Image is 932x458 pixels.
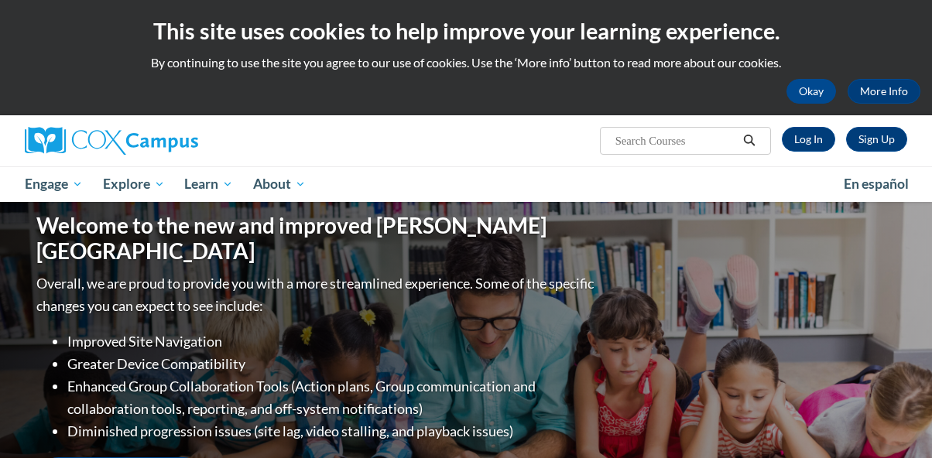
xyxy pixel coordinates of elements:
span: About [253,175,306,193]
button: Search [738,132,761,150]
div: Main menu [13,166,919,202]
a: Log In [782,127,835,152]
a: About [243,166,316,202]
input: Search Courses [614,132,738,150]
a: En español [834,168,919,200]
img: Cox Campus [25,127,198,155]
span: En español [844,176,909,192]
span: Engage [25,175,83,193]
li: Enhanced Group Collaboration Tools (Action plans, Group communication and collaboration tools, re... [67,375,598,420]
li: Improved Site Navigation [67,330,598,353]
span: Learn [184,175,233,193]
li: Diminished progression issues (site lag, video stalling, and playback issues) [67,420,598,443]
a: Explore [93,166,175,202]
p: By continuing to use the site you agree to our use of cookies. Use the ‘More info’ button to read... [12,54,920,71]
li: Greater Device Compatibility [67,353,598,375]
a: Learn [174,166,243,202]
button: Okay [786,79,836,104]
iframe: Button to launch messaging window [870,396,920,446]
a: More Info [848,79,920,104]
h1: Welcome to the new and improved [PERSON_NAME][GEOGRAPHIC_DATA] [36,213,598,265]
p: Overall, we are proud to provide you with a more streamlined experience. Some of the specific cha... [36,272,598,317]
span: Explore [103,175,165,193]
a: Engage [15,166,93,202]
a: Register [846,127,907,152]
a: Cox Campus [25,127,303,155]
h2: This site uses cookies to help improve your learning experience. [12,15,920,46]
